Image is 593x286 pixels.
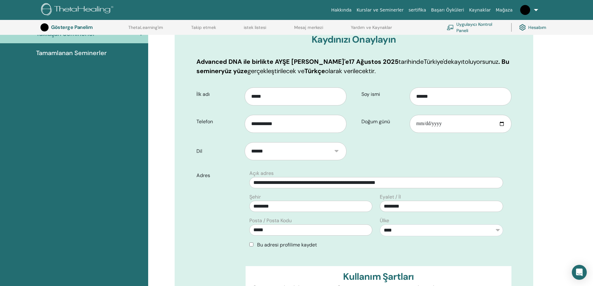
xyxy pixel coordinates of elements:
a: istek listesi [244,25,266,35]
font: Advanced DNA ile birlikte AYŞE [PERSON_NAME]'e [196,58,349,66]
a: Uygulayıcı Kontrol Paneli [447,21,504,34]
img: logo.png [41,3,115,17]
font: Hesabım [528,25,546,30]
font: Mağaza [496,7,512,12]
font: oluyorsunuz [465,58,498,66]
font: Eyalet / İl [380,194,401,200]
a: Başarı Öyküleri [429,4,467,16]
font: Türkçe [304,67,325,75]
font: Şehir [249,194,261,200]
font: Telefon [196,118,213,125]
font: . Bu seminer [196,58,509,75]
font: 17 Ağustos 2025 [349,58,398,66]
font: yüz yüze [221,67,247,75]
font: Kurslar ve Seminerler [356,7,403,12]
font: kayıt [451,58,465,66]
a: ThetaLearning'im [128,25,163,35]
font: Ülke [380,217,389,224]
font: olarak verilecektir [325,67,374,75]
font: Yardım ve Kaynaklar [351,25,392,30]
font: ThetaLearning'im [128,25,163,30]
font: İlk adı [196,91,210,97]
a: Hakkında [329,4,354,16]
font: Hakkında [331,7,352,12]
a: sertifika [406,4,428,16]
font: Yaklaşan Seminerler [36,30,95,38]
font: Açık adres [249,170,274,176]
img: chalkboard-teacher.svg [447,25,454,30]
font: Soy ismi [361,91,380,97]
div: Open Intercom Messenger [572,265,587,280]
font: Doğum günü [361,118,390,125]
font: Takip etmek [191,25,216,30]
a: Hesabım [519,21,546,34]
a: Kurslar ve Seminerler [354,4,406,16]
a: Mesaj merkezi [294,25,323,35]
font: Dil [196,148,202,154]
a: Yardım ve Kaynaklar [351,25,392,35]
font: Gösterge Panelim [51,24,92,30]
font: . [374,67,376,75]
img: default.jpg [40,23,49,31]
font: Mesaj merkezi [294,25,323,30]
font: sertifika [408,7,426,12]
font: Kullanım Şartları [343,270,414,283]
a: Mağaza [493,4,515,16]
font: Uygulayıcı Kontrol Paneli [456,22,492,33]
font: Tamamlanan Seminerler [36,49,107,57]
a: Kaynaklar [467,4,493,16]
font: Türkiye'de [424,58,451,66]
font: Posta / Posta Kodu [249,217,292,224]
font: tarihinde [398,58,424,66]
font: istek listesi [244,25,266,30]
font: Kaydınızı Onaylayın [312,33,396,45]
font: gerçekleştirilecek ve [247,67,304,75]
img: cog.svg [519,23,526,32]
img: default.jpg [520,5,530,15]
font: Kaynaklar [469,7,491,12]
font: Bu adresi profilime kaydet [257,241,317,248]
font: Başarı Öyküleri [431,7,464,12]
a: Takip etmek [191,25,216,35]
font: Adres [196,172,210,179]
